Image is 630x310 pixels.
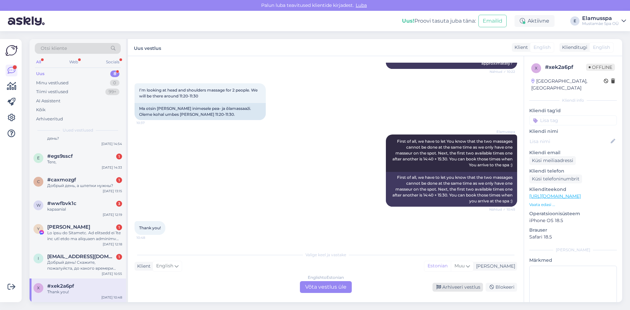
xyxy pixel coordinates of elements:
[47,206,122,212] div: kapaanial
[110,80,119,86] div: 0
[37,155,40,160] span: e
[529,210,617,217] p: Operatsioonisüsteem
[529,227,617,234] p: Brauser
[386,172,517,207] div: First of all, we have to let you know that the two massages cannot be done at the same time as we...
[529,175,582,183] div: Küsi telefoninumbrit
[35,58,42,66] div: All
[489,207,515,212] span: Nähtud ✓ 10:45
[101,141,122,146] div: [DATE] 14:54
[432,283,483,292] div: Arhiveeri vestlus
[47,153,73,159] span: #egs9sscf
[36,98,60,104] div: AI Assistent
[105,58,121,66] div: Socials
[47,230,122,242] div: Lo ipsu do Sitametc. Ad elitsedd ei 1te inc utl etdo ma aliquaen adminimv quisnostr exe ullamc l ...
[559,44,587,51] div: Klienditugi
[529,234,617,240] p: Safari 18.5
[63,127,93,133] span: Uued vestlused
[68,58,79,66] div: Web
[402,18,414,24] b: Uus!
[36,71,45,77] div: Uus
[47,259,122,271] div: Добрый день! Скажите, пожалуйста, до какого времери действует льготное предложение 145 евро - 10 ...
[47,289,122,295] div: Thank you!
[136,235,161,240] span: 10:48
[103,189,122,194] div: [DATE] 13:15
[105,89,119,95] div: 99+
[534,44,551,51] span: English
[134,43,161,52] label: Uus vestlus
[47,283,74,289] span: #xek2a6pf
[530,138,609,145] input: Lisa nimi
[300,281,352,293] div: Võta vestlus üle
[529,186,617,193] p: Klienditeekond
[139,225,161,230] span: Thank you!
[424,261,451,271] div: Estonian
[582,16,619,21] div: Elamusspa
[47,159,122,165] div: Tere,
[38,256,39,261] span: i
[139,88,259,98] span: I’m looking at head and shoulders massage for 2 people. We will be there around 11:20-11:30
[529,202,617,208] p: Vaata edasi ...
[402,17,476,25] div: Proovi tasuta juba täna:
[529,247,617,253] div: [PERSON_NAME]
[529,217,617,224] p: iPhone OS 18.5
[36,107,46,113] div: Kõik
[545,63,586,71] div: # xek2a6pf
[570,16,579,26] div: E
[514,15,555,27] div: Aktiivne
[593,44,610,51] span: English
[136,120,161,125] span: 10:37
[529,115,617,125] input: Lisa tag
[116,177,122,183] div: 1
[490,69,515,74] span: Nähtud ✓ 10:22
[36,80,69,86] div: Minu vestlused
[103,212,122,217] div: [DATE] 12:19
[529,128,617,135] p: Kliendi nimi
[36,89,68,95] div: Tiimi vestlused
[478,15,507,27] button: Emailid
[41,45,67,52] span: Otsi kliente
[454,263,465,269] span: Muu
[110,71,119,77] div: 8
[102,271,122,276] div: [DATE] 10:55
[529,193,581,199] a: [URL][DOMAIN_NAME]
[101,295,122,300] div: [DATE] 10:48
[529,156,576,165] div: Küsi meiliaadressi
[102,165,122,170] div: [DATE] 14:33
[582,16,626,26] a: ElamusspaMustamäe Spa OÜ
[392,139,514,167] span: First of all, we have to let You know that the two massages cannot be done at the same time as we...
[47,177,76,183] span: #caxmozgf
[135,263,151,270] div: Klient
[491,129,515,134] span: Elamusspa
[535,66,537,71] span: x
[473,263,515,270] div: [PERSON_NAME]
[586,64,615,71] span: Offline
[531,78,604,92] div: [GEOGRAPHIC_DATA], [GEOGRAPHIC_DATA]
[529,257,617,264] p: Märkmed
[116,201,122,207] div: 3
[36,203,41,208] span: w
[529,107,617,114] p: Kliendi tag'id
[582,21,619,26] div: Mustamäe Spa OÜ
[47,254,115,259] span: irinavinn@mail.ru
[103,242,122,247] div: [DATE] 12:18
[36,116,63,122] div: Arhiveeritud
[5,44,18,57] img: Askly Logo
[354,2,369,8] span: Luba
[156,262,173,270] span: English
[135,103,266,120] div: Ma otsin [PERSON_NAME] inimesele pea- ja õlamassaaži. Oleme kohal umbes [PERSON_NAME] 11:20-11:30.
[37,179,40,184] span: c
[529,149,617,156] p: Kliendi email
[308,275,344,280] div: English to Estonian
[135,252,517,258] div: Valige keel ja vastake
[512,44,528,51] div: Klient
[37,226,40,231] span: Y
[47,200,76,206] span: #wwfbvk1c
[47,183,122,189] div: Добрый день, а шлепки нужны?
[486,283,517,292] div: Blokeeri
[116,154,122,159] div: 1
[529,97,617,103] div: Kliendi info
[116,224,122,230] div: 1
[529,168,617,175] p: Kliendi telefon
[37,285,40,290] span: x
[116,254,122,260] div: 1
